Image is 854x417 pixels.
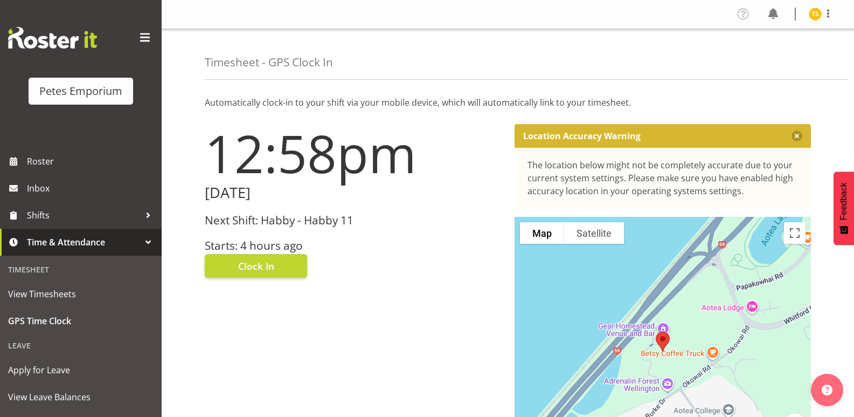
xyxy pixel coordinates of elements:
[205,240,502,252] h3: Starts: 4 hours ago
[564,222,624,244] button: Show satellite imagery
[205,124,502,182] h1: 12:58pm
[3,334,159,357] div: Leave
[8,27,97,49] img: Rosterit website logo
[3,384,159,411] a: View Leave Balances
[8,389,154,405] span: View Leave Balances
[27,234,140,250] span: Time & Attendance
[822,385,832,395] img: help-xxl-2.png
[3,281,159,307] a: View Timesheets
[8,362,154,378] span: Apply for Leave
[791,131,802,141] button: Close message
[205,254,307,278] button: Clock In
[27,153,156,169] span: Roster
[8,286,154,302] span: View Timesheets
[205,184,502,201] h2: [DATE]
[3,357,159,384] a: Apply for Leave
[205,56,333,69] h4: Timesheet - GPS Clock In
[784,222,806,244] button: Toggle fullscreen view
[3,258,159,281] div: Timesheet
[27,180,156,196] span: Inbox
[809,8,822,20] img: tamara-straker11292.jpg
[834,172,854,245] button: Feedback - Show survey
[39,83,122,99] div: Petes Emporium
[527,159,799,197] div: The location below might not be completely accurate due to your current system settings. Please m...
[3,307,159,334] a: GPS Time Clock
[520,222,564,244] button: Show street map
[205,214,502,227] h3: Next Shift: Habby - Habby 11
[27,207,140,223] span: Shifts
[839,182,849,220] span: Feedback
[238,259,274,273] span: Clock In
[205,96,811,109] p: Automatically clock-in to your shift via your mobile device, which will automatically link to you...
[8,313,154,329] span: GPS Time Clock
[523,131,641,141] p: Location Accuracy Warning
